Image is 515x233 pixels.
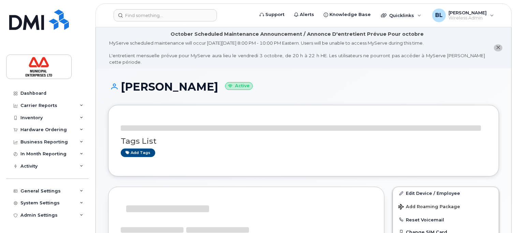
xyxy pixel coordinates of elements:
button: Add Roaming Package [393,199,499,213]
h3: Tags List [121,137,486,145]
span: Add Roaming Package [398,204,460,211]
button: Reset Voicemail [393,214,499,226]
button: close notification [494,44,502,51]
a: Add tags [121,149,155,157]
div: October Scheduled Maintenance Announcement / Annonce D'entretient Prévue Pour octobre [171,31,424,38]
h1: [PERSON_NAME] [108,81,499,93]
small: Active [225,82,253,90]
a: Edit Device / Employee [393,187,499,199]
div: MyServe scheduled maintenance will occur [DATE][DATE] 8:00 PM - 10:00 PM Eastern. Users will be u... [109,40,485,65]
